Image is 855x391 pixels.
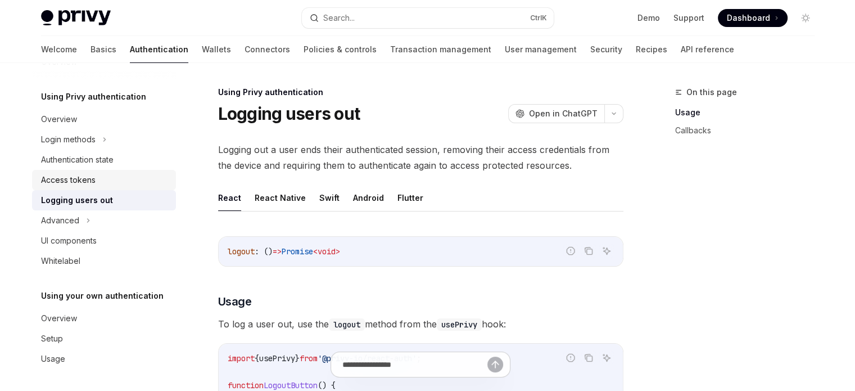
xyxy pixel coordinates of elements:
div: Search... [323,11,355,25]
button: Android [353,185,384,211]
a: Dashboard [718,9,788,27]
a: Transaction management [390,36,491,63]
button: React Native [255,185,306,211]
span: => [273,246,282,257]
span: On this page [686,86,737,99]
div: Logging users out [41,194,113,207]
a: Overview [32,308,176,329]
a: API reference [681,36,734,63]
button: React [218,185,241,211]
a: UI components [32,231,176,251]
a: User management [505,36,577,63]
a: Logging users out [32,190,176,210]
div: Login methods [41,133,96,146]
div: Advanced [41,214,79,227]
span: Promise [282,246,313,257]
span: logout [228,246,255,257]
a: Wallets [202,36,231,63]
span: : () [255,246,273,257]
button: Swift [319,185,340,211]
a: Setup [32,329,176,349]
a: Usage [675,104,824,122]
h1: Logging users out [218,104,360,124]
span: To log a user out, use the method from the hook: [218,316,623,332]
a: Authentication state [32,150,176,170]
span: void [318,246,336,257]
a: Recipes [636,36,667,63]
a: Policies & controls [304,36,377,63]
button: Flutter [397,185,423,211]
a: Basics [91,36,116,63]
a: Usage [32,349,176,369]
a: Overview [32,109,176,129]
button: Copy the contents from the code block [581,244,596,258]
img: light logo [41,10,111,26]
div: Access tokens [41,173,96,187]
a: Whitelabel [32,251,176,271]
span: Logging out a user ends their authenticated session, removing their access credentials from the d... [218,142,623,173]
div: Setup [41,332,63,345]
div: Authentication state [41,153,114,167]
span: Usage [218,294,252,309]
button: Send message [487,357,503,372]
div: Whitelabel [41,254,80,268]
a: Callbacks [675,122,824,140]
span: < [313,246,318,257]
a: Security [590,36,622,63]
code: logout [329,318,365,331]
button: Open in ChatGPT [508,104,604,123]
code: usePrivy [437,318,482,331]
button: Report incorrect code [563,244,578,258]
span: Dashboard [727,12,770,24]
div: Overview [41,312,77,325]
div: Usage [41,352,65,366]
div: Using Privy authentication [218,87,623,98]
h5: Using your own authentication [41,289,164,303]
a: Access tokens [32,170,176,190]
div: Overview [41,113,77,126]
h5: Using Privy authentication [41,90,146,104]
div: UI components [41,234,97,248]
a: Authentication [130,36,188,63]
a: Demo [637,12,660,24]
button: Search...CtrlK [302,8,554,28]
button: Toggle dark mode [797,9,815,27]
span: Open in ChatGPT [529,108,598,119]
span: Ctrl K [530,14,547,23]
a: Connectors [245,36,290,63]
span: > [336,246,340,257]
button: Ask AI [599,244,614,258]
a: Welcome [41,36,77,63]
a: Support [673,12,704,24]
